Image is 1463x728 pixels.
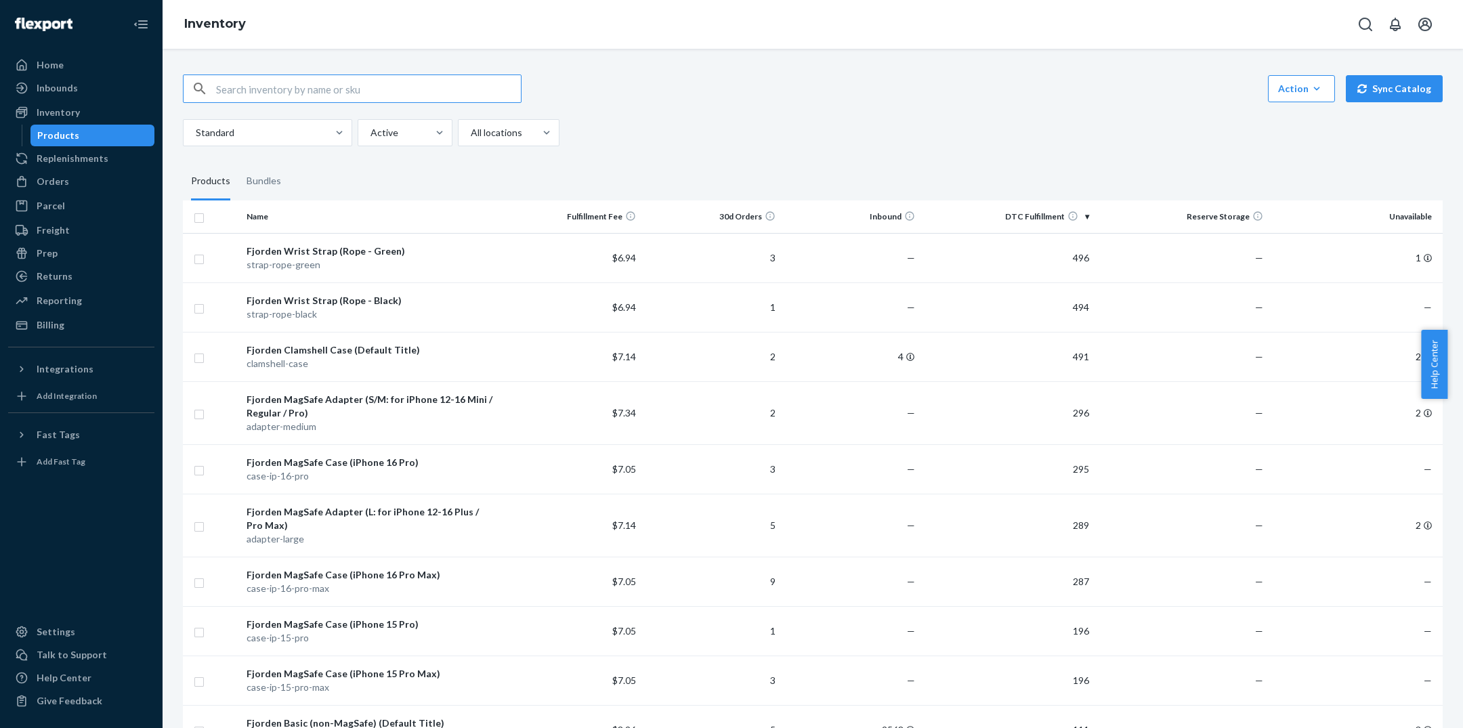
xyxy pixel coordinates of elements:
[641,233,781,282] td: 3
[247,258,497,272] div: strap-rope-green
[612,301,636,313] span: $6.94
[37,247,58,260] div: Prep
[907,407,915,419] span: —
[920,606,1095,656] td: 196
[8,667,154,689] a: Help Center
[247,681,497,694] div: case-ip-15-pro-max
[8,290,154,312] a: Reporting
[37,152,108,165] div: Replenishments
[907,301,915,313] span: —
[920,557,1095,606] td: 287
[1255,675,1263,686] span: —
[247,469,497,483] div: case-ip-16-pro
[641,656,781,705] td: 3
[8,314,154,336] a: Billing
[1255,301,1263,313] span: —
[907,519,915,531] span: —
[1424,625,1432,637] span: —
[37,456,85,467] div: Add Fast Tag
[920,494,1095,557] td: 289
[920,656,1095,705] td: 196
[37,294,82,307] div: Reporting
[8,195,154,217] a: Parcel
[8,424,154,446] button: Fast Tags
[247,420,497,433] div: adapter-medium
[612,463,636,475] span: $7.05
[612,351,636,362] span: $7.14
[30,125,155,146] a: Products
[1424,576,1432,587] span: —
[8,242,154,264] a: Prep
[1269,494,1443,557] td: 2
[1255,351,1263,362] span: —
[37,175,69,188] div: Orders
[920,444,1095,494] td: 295
[37,362,93,376] div: Integrations
[781,200,920,233] th: Inbound
[1269,200,1443,233] th: Unavailable
[612,252,636,263] span: $6.94
[920,381,1095,444] td: 296
[641,381,781,444] td: 2
[37,318,64,332] div: Billing
[37,671,91,685] div: Help Center
[247,582,497,595] div: case-ip-16-pro-max
[127,11,154,38] button: Close Navigation
[1352,11,1379,38] button: Open Search Box
[369,126,370,140] input: Active
[247,456,497,469] div: Fjorden MagSafe Case (iPhone 16 Pro)
[920,200,1095,233] th: DTC Fulfillment
[920,282,1095,332] td: 494
[8,219,154,241] a: Freight
[907,576,915,587] span: —
[502,200,641,233] th: Fulfillment Fee
[1255,576,1263,587] span: —
[37,694,102,708] div: Give Feedback
[216,75,521,102] input: Search inventory by name or sku
[37,199,65,213] div: Parcel
[1269,332,1443,381] td: 2
[641,282,781,332] td: 1
[247,618,497,631] div: Fjorden MagSafe Case (iPhone 15 Pro)
[781,332,920,381] td: 4
[8,171,154,192] a: Orders
[8,358,154,380] button: Integrations
[15,18,72,31] img: Flexport logo
[907,625,915,637] span: —
[37,625,75,639] div: Settings
[920,233,1095,282] td: 496
[612,407,636,419] span: $7.34
[1424,675,1432,686] span: —
[612,519,636,531] span: $7.14
[173,5,257,44] ol: breadcrumbs
[1424,463,1432,475] span: —
[1269,233,1443,282] td: 1
[1424,301,1432,313] span: —
[641,557,781,606] td: 9
[641,332,781,381] td: 2
[37,648,107,662] div: Talk to Support
[37,428,80,442] div: Fast Tags
[612,625,636,637] span: $7.05
[8,385,154,407] a: Add Integration
[1255,463,1263,475] span: —
[612,675,636,686] span: $7.05
[8,148,154,169] a: Replenishments
[1421,330,1447,399] button: Help Center
[247,667,497,681] div: Fjorden MagSafe Case (iPhone 15 Pro Max)
[191,163,230,200] div: Products
[247,307,497,321] div: strap-rope-black
[37,129,79,142] div: Products
[37,58,64,72] div: Home
[1346,75,1443,102] button: Sync Catalog
[469,126,471,140] input: All locations
[37,270,72,283] div: Returns
[247,244,497,258] div: Fjorden Wrist Strap (Rope - Green)
[8,265,154,287] a: Returns
[8,690,154,712] button: Give Feedback
[1095,200,1269,233] th: Reserve Storage
[8,54,154,76] a: Home
[1255,407,1263,419] span: —
[641,606,781,656] td: 1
